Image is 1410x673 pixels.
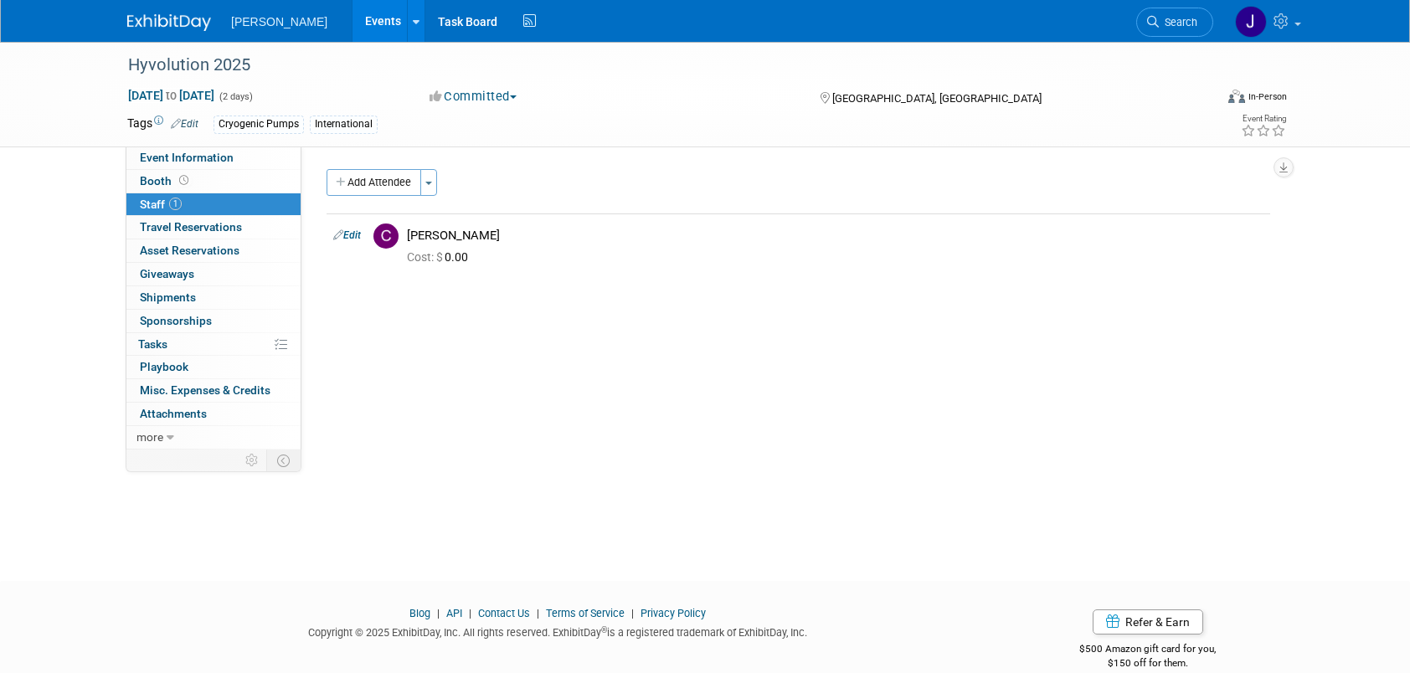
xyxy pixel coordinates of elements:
[126,146,301,169] a: Event Information
[126,216,301,239] a: Travel Reservations
[409,607,430,619] a: Blog
[140,314,212,327] span: Sponsorships
[140,290,196,304] span: Shipments
[127,621,988,640] div: Copyright © 2025 ExhibitDay, Inc. All rights reserved. ExhibitDay is a registered trademark of Ex...
[424,88,523,105] button: Committed
[140,174,192,188] span: Booth
[1235,6,1267,38] img: Jennifer Cheatham
[140,360,188,373] span: Playbook
[126,170,301,193] a: Booth
[627,607,638,619] span: |
[138,337,167,351] span: Tasks
[1248,90,1287,103] div: In-Person
[126,193,301,216] a: Staff1
[176,174,192,187] span: Booth not reserved yet
[433,607,444,619] span: |
[1159,16,1197,28] span: Search
[465,607,476,619] span: |
[1241,115,1286,123] div: Event Rating
[126,426,301,449] a: more
[218,91,253,102] span: (2 days)
[832,92,1042,105] span: [GEOGRAPHIC_DATA], [GEOGRAPHIC_DATA]
[169,198,182,210] span: 1
[1013,631,1284,670] div: $500 Amazon gift card for you,
[1093,609,1203,634] a: Refer & Earn
[238,450,267,471] td: Personalize Event Tab Strip
[533,607,543,619] span: |
[126,403,301,425] a: Attachments
[140,267,194,280] span: Giveaways
[407,228,1263,244] div: [PERSON_NAME]
[126,333,301,356] a: Tasks
[171,118,198,130] a: Edit
[407,250,475,264] span: 0.00
[140,407,207,420] span: Attachments
[163,89,179,102] span: to
[446,607,462,619] a: API
[122,50,1188,80] div: Hyvolution 2025
[407,250,445,264] span: Cost: $
[126,263,301,285] a: Giveaways
[140,383,270,397] span: Misc. Expenses & Credits
[126,379,301,402] a: Misc. Expenses & Credits
[231,15,327,28] span: [PERSON_NAME]
[1013,656,1284,670] div: $150 off for them.
[140,198,182,211] span: Staff
[1228,90,1245,103] img: Format-Inperson.png
[126,286,301,309] a: Shipments
[1136,8,1213,37] a: Search
[601,625,607,634] sup: ®
[546,607,625,619] a: Terms of Service
[126,310,301,332] a: Sponsorships
[310,116,378,133] div: International
[1114,87,1287,112] div: Event Format
[373,223,399,249] img: C.jpg
[214,116,304,133] div: Cryogenic Pumps
[136,430,163,444] span: more
[126,356,301,378] a: Playbook
[127,88,215,103] span: [DATE] [DATE]
[327,169,421,196] button: Add Attendee
[140,244,239,257] span: Asset Reservations
[127,14,211,31] img: ExhibitDay
[641,607,706,619] a: Privacy Policy
[333,229,361,241] a: Edit
[126,239,301,262] a: Asset Reservations
[140,151,234,164] span: Event Information
[127,115,198,134] td: Tags
[478,607,530,619] a: Contact Us
[140,220,242,234] span: Travel Reservations
[267,450,301,471] td: Toggle Event Tabs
